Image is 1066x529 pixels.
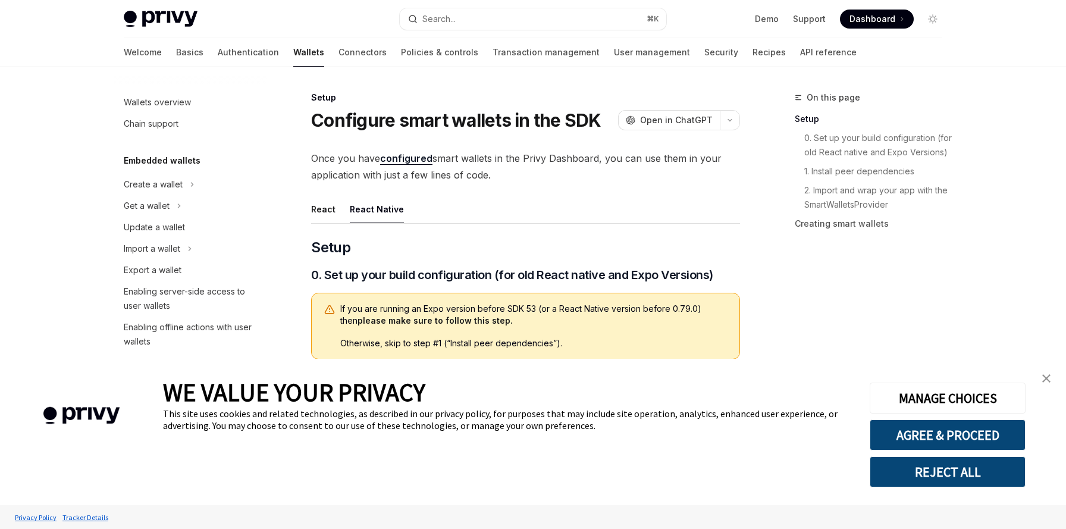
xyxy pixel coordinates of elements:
div: Chain support [124,117,178,131]
a: 2. Import and wrap your app with the SmartWalletsProvider [804,181,952,214]
button: AGREE & PROCEED [870,420,1026,450]
a: Recipes [753,38,786,67]
div: Update a wallet [124,220,185,234]
a: Welcome [124,38,162,67]
span: WE VALUE YOUR PRIVACY [163,377,425,408]
a: Enabling server-side access to user wallets [114,281,266,317]
a: configured [380,152,432,165]
span: ⌘ K [647,14,659,24]
div: This site uses cookies and related technologies, as described in our privacy policy, for purposes... [163,408,852,431]
img: company logo [18,390,145,442]
button: Open in ChatGPT [618,110,720,130]
a: Wallets [293,38,324,67]
button: React [311,195,336,223]
a: Enabling offline actions with user wallets [114,317,266,352]
a: Demo [755,13,779,25]
div: Wallets overview [124,95,191,109]
div: Create a wallet [124,177,183,192]
a: User management [614,38,690,67]
a: close banner [1034,367,1058,390]
a: Policies & controls [401,38,478,67]
a: Support [793,13,826,25]
div: Search... [422,12,456,26]
a: 1. Install peer dependencies [804,162,952,181]
svg: Warning [324,304,336,316]
img: close banner [1042,374,1051,383]
button: React Native [350,195,404,223]
h1: Configure smart wallets in the SDK [311,109,601,131]
a: Privacy Policy [12,507,59,528]
a: Wallets overview [114,92,266,113]
img: light logo [124,11,197,27]
button: MANAGE CHOICES [870,383,1026,414]
span: Setup [311,238,350,257]
span: Otherwise, skip to step #1 (“Install peer dependencies”). [340,337,728,349]
a: Security [704,38,738,67]
a: Dashboard [840,10,914,29]
span: Open in ChatGPT [640,114,713,126]
a: Creating smart wallets [795,214,952,233]
a: Connectors [338,38,387,67]
h5: Embedded wallets [124,154,200,168]
a: Export a wallet [114,259,266,281]
span: Once you have smart wallets in the Privy Dashboard, you can use them in your application with jus... [311,150,740,183]
div: Enabling offline actions with user wallets [124,320,259,349]
div: Get a wallet [124,199,170,213]
button: Toggle dark mode [923,10,942,29]
a: API reference [800,38,857,67]
button: REJECT ALL [870,456,1026,487]
button: Search...⌘K [400,8,666,30]
span: 0. Set up your build configuration (for old React native and Expo Versions) [311,267,713,283]
a: 0. Set up your build configuration (for old React native and Expo Versions) [804,129,952,162]
div: Enabling server-side access to user wallets [124,284,259,313]
a: Chain support [114,113,266,134]
span: If you are running an Expo version before SDK 53 (or a React Native version before 0.79.0) then [340,303,728,327]
div: Setup [311,92,740,104]
div: Export a wallet [124,263,181,277]
a: Update a wallet [114,217,266,238]
a: Transaction management [493,38,600,67]
a: Setup [795,109,952,129]
div: Import a wallet [124,242,180,256]
a: Tracker Details [59,507,111,528]
span: On this page [807,90,860,105]
span: Dashboard [849,13,895,25]
strong: please make sure to follow this step. [358,315,513,325]
a: Authentication [218,38,279,67]
a: Basics [176,38,203,67]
